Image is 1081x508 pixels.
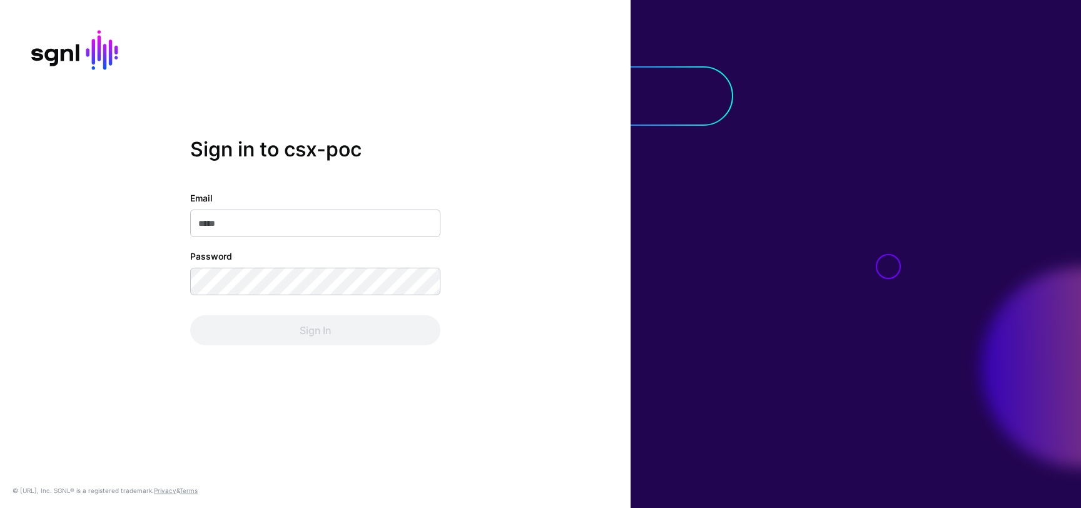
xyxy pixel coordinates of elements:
[13,485,198,495] div: © [URL], Inc. SGNL® is a registered trademark. &
[190,191,213,205] label: Email
[190,250,232,263] label: Password
[180,487,198,494] a: Terms
[190,138,440,161] h2: Sign in to csx-poc
[154,487,176,494] a: Privacy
